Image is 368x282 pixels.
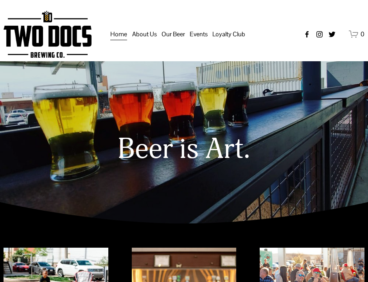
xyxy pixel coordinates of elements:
a: Facebook [303,30,311,38]
span: Events [190,28,208,40]
span: About Us [132,28,157,40]
a: folder dropdown [212,28,245,41]
h1: Beer is Art. [4,133,364,165]
a: folder dropdown [132,28,157,41]
span: Our Beer [162,28,185,40]
span: Loyalty Club [212,28,245,40]
span: 0 [361,30,364,38]
a: instagram-unauth [316,30,323,38]
a: 0 items in cart [349,29,364,39]
a: folder dropdown [162,28,185,41]
img: Two Docs Brewing Co. [4,11,91,58]
a: folder dropdown [190,28,208,41]
a: Home [110,28,127,41]
a: twitter-unauth [328,30,336,38]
